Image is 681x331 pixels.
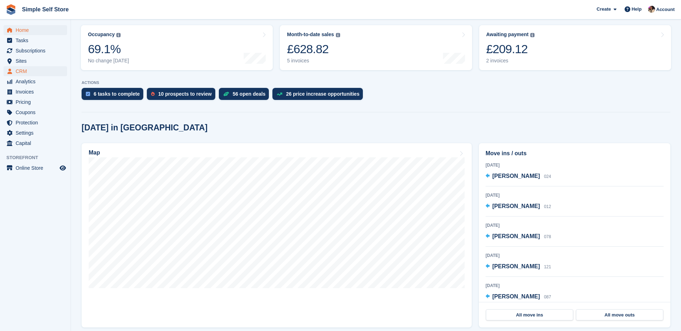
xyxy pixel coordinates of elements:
[4,46,67,56] a: menu
[4,138,67,148] a: menu
[576,309,663,321] a: All move outs
[4,97,67,107] a: menu
[492,263,540,269] span: [PERSON_NAME]
[158,91,212,97] div: 10 prospects to review
[4,25,67,35] a: menu
[82,143,472,327] a: Map
[530,33,535,37] img: icon-info-grey-7440780725fd019a000dd9b08b2336e03edf1995a4989e88bcd33f0948082b44.svg
[16,66,58,76] span: CRM
[486,292,551,302] a: [PERSON_NAME] 087
[19,4,72,15] a: Simple Self Store
[16,46,58,56] span: Subscriptions
[16,25,58,35] span: Home
[486,172,551,181] a: [PERSON_NAME] 024
[6,4,16,15] img: stora-icon-8386f47178a22dfd0bd8f6a31ec36ba5ce8667c1dd55bd0f319d3a0aa187defe.svg
[16,163,58,173] span: Online Store
[286,91,359,97] div: 26 price increase opportunities
[223,91,229,96] img: deal-1b604bf984904fb50ccaf53a9ad4b4a5d6e5aea283cecdc64d6e3604feb123c2.svg
[4,118,67,128] a: menu
[16,138,58,148] span: Capital
[492,203,540,209] span: [PERSON_NAME]
[16,35,58,45] span: Tasks
[6,154,71,161] span: Storefront
[544,234,551,239] span: 078
[656,6,675,13] span: Account
[4,163,67,173] a: menu
[486,252,664,259] div: [DATE]
[82,88,147,103] a: 6 tasks to complete
[4,56,67,66] a: menu
[16,77,58,86] span: Analytics
[16,107,58,117] span: Coupons
[89,150,100,156] h2: Map
[287,42,340,56] div: £628.82
[544,264,551,269] span: 121
[4,128,67,138] a: menu
[479,25,671,70] a: Awaiting payment £209.12 2 invoices
[88,42,129,56] div: 69.1%
[486,58,535,64] div: 2 invoices
[4,66,67,76] a: menu
[486,232,551,241] a: [PERSON_NAME] 078
[280,25,472,70] a: Month-to-date sales £628.82 5 invoices
[486,202,551,211] a: [PERSON_NAME] 012
[486,222,664,229] div: [DATE]
[486,149,664,158] h2: Move ins / outs
[632,6,642,13] span: Help
[16,56,58,66] span: Sites
[486,192,664,198] div: [DATE]
[116,33,121,37] img: icon-info-grey-7440780725fd019a000dd9b08b2336e03edf1995a4989e88bcd33f0948082b44.svg
[272,88,366,103] a: 26 price increase opportunities
[59,164,67,172] a: Preview store
[544,204,551,209] span: 012
[88,32,115,38] div: Occupancy
[492,173,540,179] span: [PERSON_NAME]
[16,118,58,128] span: Protection
[544,294,551,299] span: 087
[597,6,611,13] span: Create
[492,233,540,239] span: [PERSON_NAME]
[336,33,340,37] img: icon-info-grey-7440780725fd019a000dd9b08b2336e03edf1995a4989e88bcd33f0948082b44.svg
[151,92,155,96] img: prospect-51fa495bee0391a8d652442698ab0144808aea92771e9ea1ae160a38d050c398.svg
[94,91,140,97] div: 6 tasks to complete
[4,35,67,45] a: menu
[648,6,655,13] img: Scott McCutcheon
[81,25,273,70] a: Occupancy 69.1% No change [DATE]
[4,87,67,97] a: menu
[486,162,664,168] div: [DATE]
[492,293,540,299] span: [PERSON_NAME]
[147,88,219,103] a: 10 prospects to review
[16,97,58,107] span: Pricing
[544,174,551,179] span: 024
[277,92,282,96] img: price_increase_opportunities-93ffe204e8149a01c8c9dc8f82e8f89637d9d84a8eef4429ea346261dce0b2c0.svg
[16,87,58,97] span: Invoices
[16,128,58,138] span: Settings
[86,92,90,96] img: task-75834270c22a3079a89374b754ae025e5fb1db73e45f91037f5363f120a921f8.svg
[4,107,67,117] a: menu
[287,58,340,64] div: 5 invoices
[287,32,334,38] div: Month-to-date sales
[219,88,273,103] a: 56 open deals
[486,32,529,38] div: Awaiting payment
[88,58,129,64] div: No change [DATE]
[486,42,535,56] div: £209.12
[4,77,67,86] a: menu
[486,262,551,271] a: [PERSON_NAME] 121
[486,282,664,289] div: [DATE]
[82,123,207,133] h2: [DATE] in [GEOGRAPHIC_DATA]
[486,309,573,321] a: All move ins
[233,91,266,97] div: 56 open deals
[82,80,670,85] p: ACTIONS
